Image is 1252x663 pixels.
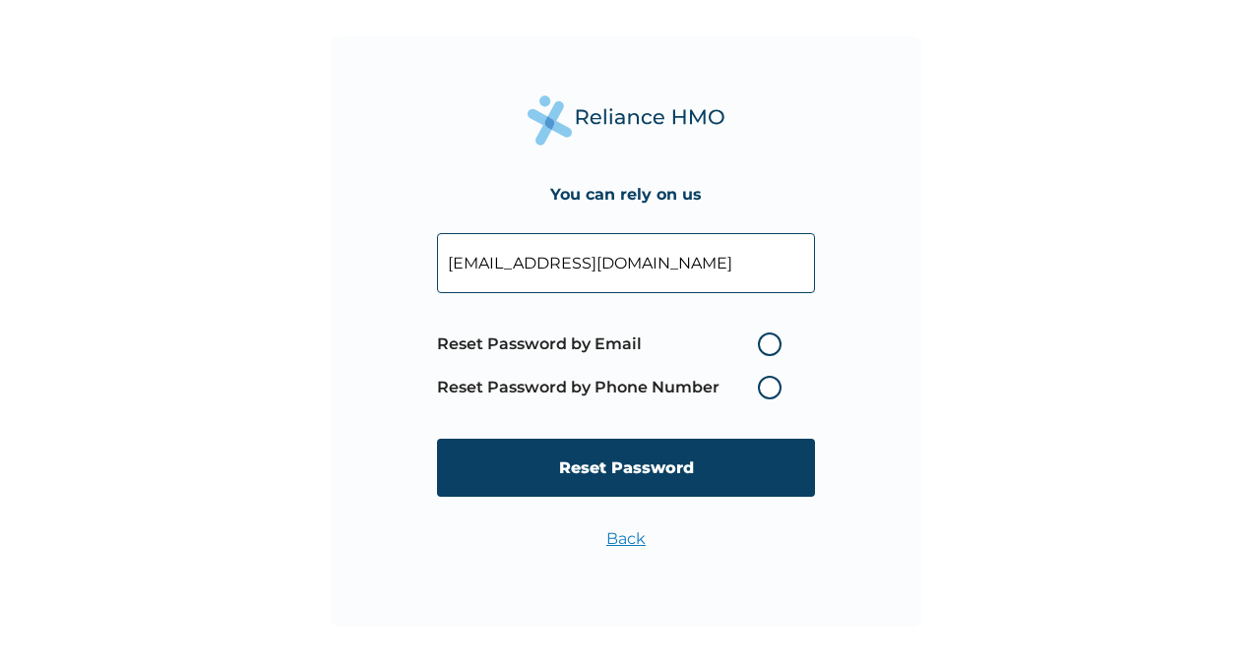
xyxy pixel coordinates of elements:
span: Password reset method [437,323,791,409]
label: Reset Password by Email [437,332,791,356]
input: Reset Password [437,439,815,497]
h4: You can rely on us [550,185,702,204]
label: Reset Password by Phone Number [437,376,791,399]
input: Your Enrollee ID or Email Address [437,233,815,293]
img: Reliance Health's Logo [528,95,724,146]
a: Back [606,529,646,548]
